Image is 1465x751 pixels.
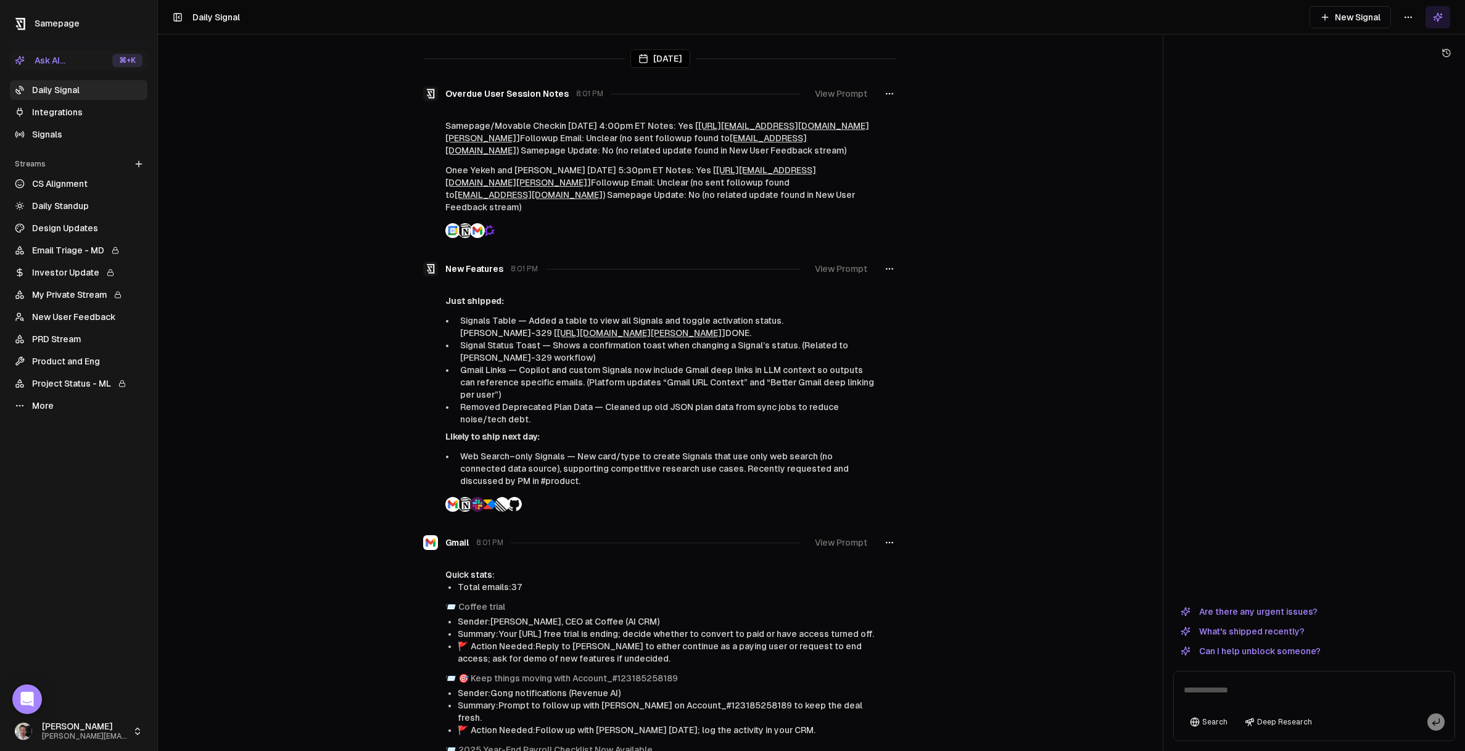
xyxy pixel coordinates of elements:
[458,641,468,651] span: flag
[445,536,469,549] span: Gmail
[112,54,142,67] div: ⌘ +K
[10,154,147,174] div: Streams
[458,699,875,724] li: Summary: Prompt to follow up with [PERSON_NAME] on Account_#123185258189 to keep the deal fresh.
[10,329,147,349] a: PRD Stream
[10,51,147,70] button: Ask AI...⌘+K
[10,396,147,416] a: More
[10,285,147,305] a: My Private Stream
[458,223,473,238] img: Notion
[455,190,603,200] a: [EMAIL_ADDRESS][DOMAIN_NAME]
[42,721,128,733] span: [PERSON_NAME]
[458,687,875,699] li: Sender: Gong notifications (Revenue AI)
[10,351,147,371] a: Product and Eng
[458,640,875,665] li: Action Needed: Reply to [PERSON_NAME] to either continue as a paying user or request to end acces...
[455,314,875,339] li: Signals Table — Added a table to view all Signals and toggle activation status. [PERSON_NAME]-329...
[455,450,875,487] li: Web Search–only Signals — New card/type to create Signals that use only web search (no connected ...
[42,732,128,741] span: [PERSON_NAME][EMAIL_ADDRESS]
[445,120,875,157] p: Samepage/Movable Checkin [DATE] 4:00pm ET Notes: Yes [ ] Followup Email: Unclear (no sent followu...
[470,223,485,238] img: Gmail
[455,339,875,364] li: Signal Status Toast — Shows a confirmation toast when changing a Signal’s status. (Related to [PE...
[10,240,147,260] a: Email Triage - MD
[576,89,603,99] span: 8:01 PM
[10,102,147,122] a: Integrations
[458,615,875,628] li: Sender: [PERSON_NAME], CEO at Coffee (AI CRM)
[10,307,147,327] a: New User Feedback
[445,602,456,612] span: envelope
[630,49,690,68] div: [DATE]
[482,497,497,512] img: Productboard
[807,258,875,280] button: View Prompt
[445,673,456,683] span: envelope
[1239,713,1318,731] button: Deep Research
[10,374,147,393] a: Project Status - ML
[507,497,522,511] img: GitHub
[807,531,875,554] button: View Prompt
[445,223,460,238] img: Google Calendar
[445,164,875,213] p: Onee Yekeh and [PERSON_NAME] [DATE] 5:30pm ET Notes: Yes [ ] Followup Email: Unclear (no sent fol...
[458,628,875,640] li: Summary: Your [URL] free trial is ending; decide whether to convert to paid or have access turned...
[482,223,497,238] img: Gong
[1173,644,1328,659] button: Can I help unblock someone?
[1310,6,1391,28] button: New Signal
[807,83,875,105] button: View Prompt
[458,602,505,612] a: Coffee trial
[1184,713,1234,731] button: Search
[445,568,875,581] div: Quick stats:
[458,725,468,735] span: flag
[10,80,147,100] a: Daily Signal
[458,724,875,736] li: Action Needed: Follow up with [PERSON_NAME] [DATE]; log the activity in your CRM.
[423,261,438,276] img: Samepage
[445,296,504,306] strong: Just shipped:
[10,716,147,746] button: [PERSON_NAME][PERSON_NAME][EMAIL_ADDRESS]
[10,174,147,194] a: CS Alignment
[455,401,875,425] li: Removed Deprecated Plan Data — Cleaned up old JSON plan data from sync jobs to reduce noise/tech ...
[495,497,510,512] img: Linear
[445,88,569,100] span: Overdue User Session Notes
[423,535,438,550] img: Gmail
[15,723,32,740] img: _image
[476,538,503,548] span: 8:01 PM
[557,328,722,338] a: [URL][DOMAIN_NAME][PERSON_NAME]
[10,196,147,216] a: Daily Standup
[10,218,147,238] a: Design Updates
[455,364,875,401] li: Gmail Links — Copilot and custom Signals now include Gmail deep links in LLM context so outputs c...
[445,497,460,512] img: Gmail
[15,54,65,67] div: Ask AI...
[458,497,473,512] img: Notion
[1173,604,1325,619] button: Are there any urgent issues?
[10,263,147,282] a: Investor Update
[423,86,438,101] img: Samepage
[10,125,147,144] a: Signals
[1173,624,1312,639] button: What's shipped recently?
[470,497,485,512] img: Slack
[458,581,875,593] li: Total emails: 37
[511,264,538,274] span: 8:01 PM
[458,673,678,683] a: 🎯 Keep things moving with Account_#123185258189
[12,684,42,714] div: Open Intercom Messenger
[35,18,80,28] span: Samepage
[445,432,540,441] strong: Likely to ship next day:
[445,263,503,275] span: New Features
[192,11,240,23] h1: Daily Signal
